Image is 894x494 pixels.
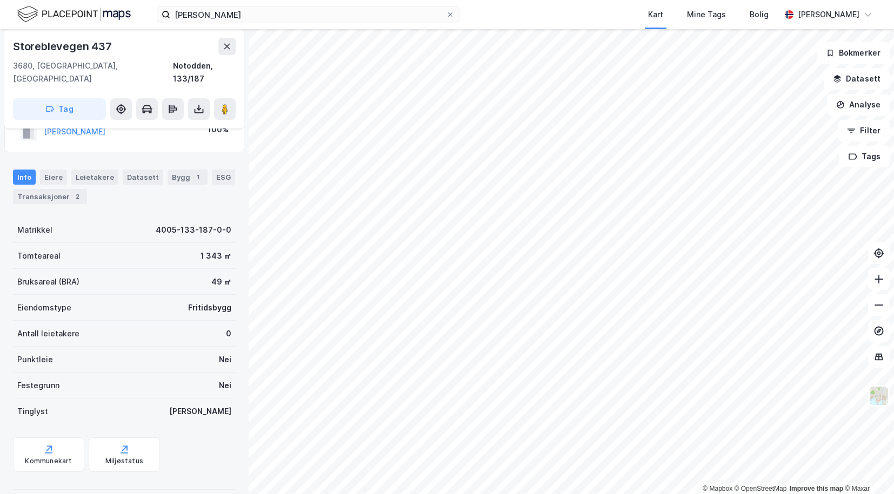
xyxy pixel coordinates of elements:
[687,8,726,21] div: Mine Tags
[17,327,79,340] div: Antall leietakere
[17,405,48,418] div: Tinglyst
[40,170,67,185] div: Eiere
[156,224,231,236] div: 4005-133-187-0-0
[25,457,72,465] div: Kommunekart
[827,94,890,116] button: Analyse
[211,275,231,288] div: 49 ㎡
[839,146,890,167] button: Tags
[173,59,236,85] div: Notodden, 133/187
[13,59,173,85] div: 3680, [GEOGRAPHIC_DATA], [GEOGRAPHIC_DATA]
[13,189,87,204] div: Transaksjoner
[17,301,71,314] div: Eiendomstype
[17,224,52,236] div: Matrikkel
[798,8,859,21] div: [PERSON_NAME]
[13,98,106,120] button: Tag
[123,170,163,185] div: Datasett
[17,249,61,262] div: Tomteareal
[208,123,229,136] div: 100%
[735,485,787,492] a: OpenStreetMap
[869,385,889,406] img: Z
[169,405,231,418] div: [PERSON_NAME]
[201,249,231,262] div: 1 343 ㎡
[72,191,83,202] div: 2
[17,379,59,392] div: Festegrunn
[824,68,890,90] button: Datasett
[105,457,143,465] div: Miljøstatus
[219,353,231,366] div: Nei
[168,170,208,185] div: Bygg
[17,275,79,288] div: Bruksareal (BRA)
[790,485,843,492] a: Improve this map
[840,442,894,494] iframe: Chat Widget
[838,120,890,141] button: Filter
[71,170,118,185] div: Leietakere
[170,6,446,23] input: Søk på adresse, matrikkel, gårdeiere, leietakere eller personer
[648,8,663,21] div: Kart
[17,5,131,24] img: logo.f888ab2527a4732fd821a326f86c7f29.svg
[750,8,769,21] div: Bolig
[817,42,890,64] button: Bokmerker
[13,38,114,55] div: Storeblevegen 437
[13,170,36,185] div: Info
[17,353,53,366] div: Punktleie
[192,172,203,182] div: 1
[226,327,231,340] div: 0
[212,170,235,185] div: ESG
[188,301,231,314] div: Fritidsbygg
[219,379,231,392] div: Nei
[703,485,732,492] a: Mapbox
